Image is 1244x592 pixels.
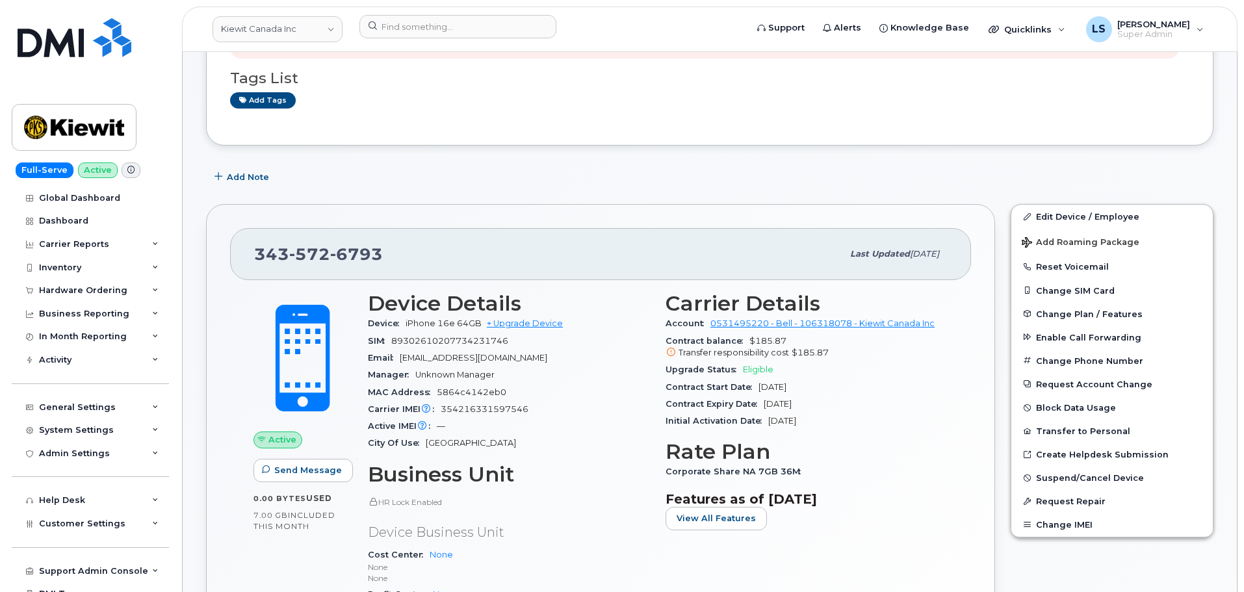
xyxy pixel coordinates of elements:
a: None [430,550,453,560]
span: Upgrade Status [666,365,743,374]
span: $185.87 [792,348,829,357]
span: [DATE] [758,382,786,392]
span: MAC Address [368,387,437,397]
span: [DATE] [910,249,939,259]
span: Email [368,353,400,363]
iframe: Messenger Launcher [1187,535,1234,582]
span: Super Admin [1117,29,1190,40]
span: [DATE] [768,416,796,426]
span: Send Message [274,464,342,476]
span: 89302610207734231746 [391,336,508,346]
h3: Device Details [368,292,650,315]
button: Change IMEI [1011,513,1213,536]
div: Quicklinks [979,16,1074,42]
span: Contract balance [666,336,749,346]
button: View All Features [666,507,767,530]
p: Device Business Unit [368,523,650,542]
p: None [368,561,650,573]
h3: Tags List [230,70,1189,86]
span: $185.87 [666,336,948,359]
button: Request Account Change [1011,372,1213,396]
span: Add Roaming Package [1022,237,1139,250]
button: Reset Voicemail [1011,255,1213,278]
span: Change Plan / Features [1036,309,1143,318]
span: SIM [368,336,391,346]
span: iPhone 16e 64GB [406,318,482,328]
span: Unknown Manager [415,370,495,380]
a: 0531495220 - Bell - 106318078 - Kiewit Canada Inc [710,318,935,328]
button: Suspend/Cancel Device [1011,466,1213,489]
button: Add Roaming Package [1011,228,1213,255]
button: Request Repair [1011,489,1213,513]
span: 572 [289,244,330,264]
button: Change SIM Card [1011,279,1213,302]
span: Contract Start Date [666,382,758,392]
span: used [306,493,332,503]
span: 0.00 Bytes [253,494,306,503]
span: Last updated [850,249,910,259]
span: Account [666,318,710,328]
h3: Carrier Details [666,292,948,315]
span: [GEOGRAPHIC_DATA] [426,438,516,448]
span: Carrier IMEI [368,404,441,414]
button: Change Phone Number [1011,349,1213,372]
span: Manager [368,370,415,380]
span: Contract Expiry Date [666,399,764,409]
button: Add Note [206,165,280,188]
a: Add tags [230,92,296,109]
a: Create Helpdesk Submission [1011,443,1213,466]
span: 7.00 GB [253,511,288,520]
button: Transfer to Personal [1011,419,1213,443]
span: 6793 [330,244,383,264]
a: Knowledge Base [870,15,978,41]
span: 354216331597546 [441,404,528,414]
span: Corporate Share NA 7GB 36M [666,467,807,476]
span: 343 [254,244,383,264]
button: Enable Call Forwarding [1011,326,1213,349]
button: Block Data Usage [1011,396,1213,419]
h3: Business Unit [368,463,650,486]
button: Send Message [253,459,353,482]
a: Kiewit Canada Inc [213,16,343,42]
span: Knowledge Base [890,21,969,34]
span: included this month [253,510,335,532]
span: Support [768,21,805,34]
a: + Upgrade Device [487,318,563,328]
span: Cost Center [368,550,430,560]
span: View All Features [677,512,756,524]
span: City Of Use [368,438,426,448]
h3: Rate Plan [666,440,948,463]
span: [PERSON_NAME] [1117,19,1190,29]
span: [DATE] [764,399,792,409]
div: Luke Schroeder [1077,16,1213,42]
span: Quicklinks [1004,24,1052,34]
h3: Features as of [DATE] [666,491,948,507]
span: LS [1092,21,1106,37]
button: Change Plan / Features [1011,302,1213,326]
span: — [437,421,445,431]
a: Edit Device / Employee [1011,205,1213,228]
span: Enable Call Forwarding [1036,332,1141,342]
span: Eligible [743,365,773,374]
a: Support [748,15,814,41]
p: None [368,573,650,584]
span: Add Note [227,171,269,183]
a: Alerts [814,15,870,41]
span: Alerts [834,21,861,34]
span: Device [368,318,406,328]
span: [EMAIL_ADDRESS][DOMAIN_NAME] [400,353,547,363]
span: Active [268,433,296,446]
span: 5864c4142eb0 [437,387,506,397]
span: Initial Activation Date [666,416,768,426]
span: Suspend/Cancel Device [1036,473,1144,483]
span: Transfer responsibility cost [679,348,789,357]
input: Find something... [359,15,556,38]
span: Active IMEI [368,421,437,431]
p: HR Lock Enabled [368,496,650,508]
